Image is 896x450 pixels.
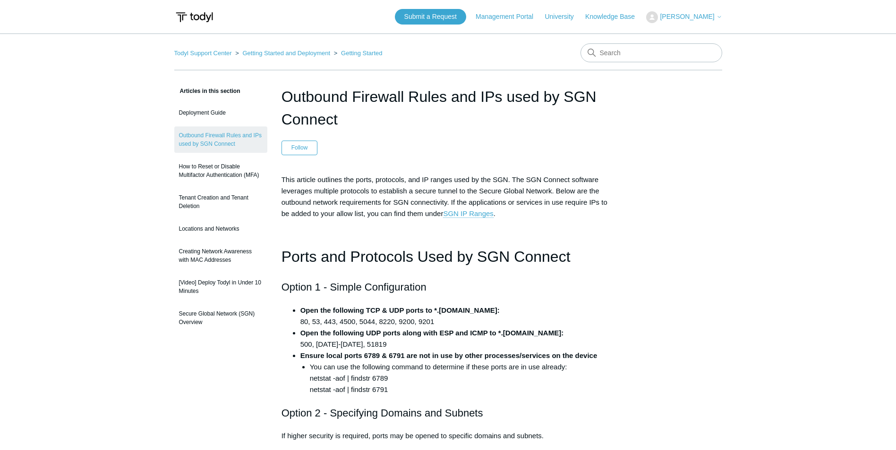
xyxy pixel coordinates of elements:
[395,9,466,25] a: Submit a Request
[476,12,543,22] a: Management Portal
[341,50,382,57] a: Getting Started
[282,279,615,295] h2: Option 1 - Simple Configuration
[310,361,615,395] li: You can use the following command to determine if these ports are in use already: netstat -aof | ...
[300,306,500,314] strong: Open the following TCP & UDP ports to *.[DOMAIN_NAME]:
[174,242,267,269] a: Creating Network Awareness with MAC Addresses
[242,50,330,57] a: Getting Started and Deployment
[233,50,332,57] li: Getting Started and Deployment
[282,430,615,442] p: If higher security is required, ports may be opened to specific domains and subnets.
[174,8,214,26] img: Todyl Support Center Help Center home page
[174,158,267,184] a: How to Reset or Disable Multifactor Authentication (MFA)
[282,85,615,131] h1: Outbound Firewall Rules and IPs used by SGN Connect
[174,126,267,153] a: Outbound Firewall Rules and IPs used by SGN Connect
[300,351,597,359] strong: Ensure local ports 6789 & 6791 are not in use by other processes/services on the device
[300,329,564,337] strong: Open the following UDP ports along with ESP and ICMP to *.[DOMAIN_NAME]:
[300,305,615,327] li: 80, 53, 443, 4500, 5044, 8220, 9200, 9201
[174,220,267,238] a: Locations and Networks
[174,274,267,300] a: [Video] Deploy Todyl in Under 10 Minutes
[300,327,615,350] li: 500, [DATE]-[DATE], 51819
[580,43,722,62] input: Search
[443,209,493,218] a: SGN IP Ranges
[282,245,615,269] h1: Ports and Protocols Used by SGN Connect
[660,13,714,20] span: [PERSON_NAME]
[332,50,383,57] li: Getting Started
[174,50,232,57] a: Todyl Support Center
[282,405,615,421] h2: Option 2 - Specifying Domains and Subnets
[174,88,240,94] span: Articles in this section
[174,305,267,331] a: Secure Global Network (SGN) Overview
[646,11,722,23] button: [PERSON_NAME]
[545,12,583,22] a: University
[585,12,644,22] a: Knowledge Base
[282,141,318,155] button: Follow Article
[282,175,607,218] span: This article outlines the ports, protocols, and IP ranges used by the SGN. The SGN Connect softwa...
[174,104,267,122] a: Deployment Guide
[174,50,234,57] li: Todyl Support Center
[174,189,267,215] a: Tenant Creation and Tenant Deletion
